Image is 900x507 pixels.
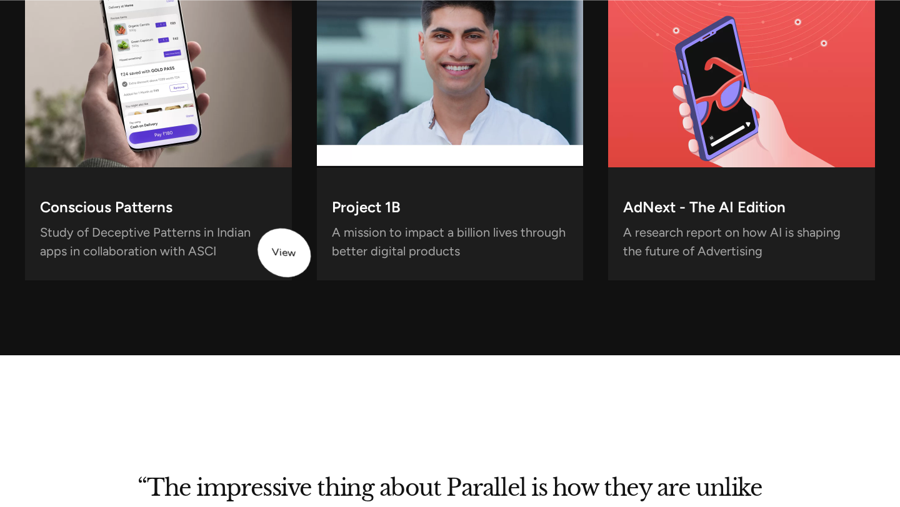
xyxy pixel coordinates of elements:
h3: Project 1B [332,202,401,219]
p: A mission to impact a billion lives through better digital products [332,228,569,260]
p: Study of Deceptive Patterns in Indian apps in collaboration with ASCI [40,228,277,260]
p: A research report on how AI is shaping the future of Advertising [623,228,860,260]
h3: AdNext - The AI Edition [623,202,786,219]
h3: Conscious Patterns [40,202,172,219]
